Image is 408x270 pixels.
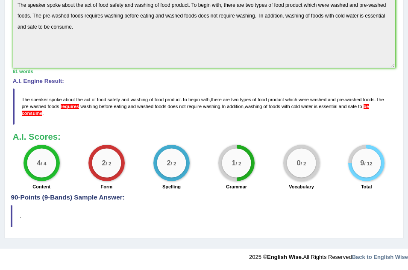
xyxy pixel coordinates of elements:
[92,97,96,102] span: of
[227,104,244,109] span: addition
[240,97,251,102] span: types
[231,97,238,102] span: two
[13,132,61,141] b: A.I. Scores:
[364,161,373,167] small: / 12
[258,97,267,102] span: food
[121,97,129,102] span: and
[106,161,111,167] small: / 2
[252,97,256,102] span: of
[182,97,187,102] span: To
[179,104,185,109] span: not
[268,97,284,102] span: product
[236,161,241,167] small: / 2
[13,88,396,125] blockquote: . , - . - . , .
[297,159,301,167] big: 0
[348,104,357,109] span: safe
[264,104,267,109] span: of
[167,159,170,167] big: 2
[149,97,153,102] span: of
[49,97,62,102] span: spoke
[30,104,46,109] span: washed
[267,254,303,260] strong: English Wise.
[301,161,306,167] small: / 2
[37,159,41,167] big: 4
[222,104,226,109] span: In
[13,78,396,85] h4: A.I. Engine Result:
[337,97,344,102] span: pre
[203,104,220,109] span: washing
[361,183,372,190] label: Total
[310,97,326,102] span: washed
[41,161,46,167] small: / 4
[314,104,317,109] span: is
[345,97,361,102] span: washed
[84,97,91,102] span: act
[61,104,79,109] span: You should probably use “require”. (did you mean: require)
[232,159,236,167] big: 1
[187,104,202,109] span: require
[364,104,369,109] span: The past participle is required after “to be”, alternatively you could omit the “be”. (did you me...
[289,183,314,190] label: Vocabulary
[97,97,106,102] span: food
[269,104,280,109] span: foods
[99,104,112,109] span: before
[63,97,75,102] span: about
[22,111,43,116] span: The past participle is required after “to be”, alternatively you could omit the “be”. (did you me...
[76,97,83,102] span: the
[114,104,126,109] span: eating
[285,97,297,102] span: which
[201,97,210,102] span: with
[108,97,120,102] span: safety
[101,183,113,190] label: Form
[352,254,408,260] a: Back to English Wise
[155,104,166,109] span: foods
[162,183,181,190] label: Spelling
[361,159,364,167] big: 9
[131,97,148,102] span: washing
[48,104,59,109] span: foods
[299,97,309,102] span: were
[301,104,313,109] span: water
[13,68,396,75] div: 61 words
[211,97,222,102] span: there
[165,97,181,102] span: product
[188,97,200,102] span: begin
[171,161,176,167] small: / 2
[226,183,247,190] label: Grammar
[339,104,346,109] span: and
[22,97,30,102] span: The
[363,97,375,102] span: foods
[11,205,397,227] blockquote: .
[137,104,153,109] span: washed
[358,104,362,109] span: to
[245,104,262,109] span: washing
[319,104,338,109] span: essential
[128,104,136,109] span: and
[376,97,384,102] span: The
[249,249,408,261] div: 2025 © All Rights Reserved
[223,97,230,102] span: are
[32,183,50,190] label: Content
[22,104,29,109] span: pre
[80,104,98,109] span: washing
[328,97,335,102] span: and
[167,104,178,109] span: does
[282,104,290,109] span: with
[291,104,300,109] span: cold
[31,97,48,102] span: speaker
[155,97,164,102] span: food
[102,159,106,167] big: 2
